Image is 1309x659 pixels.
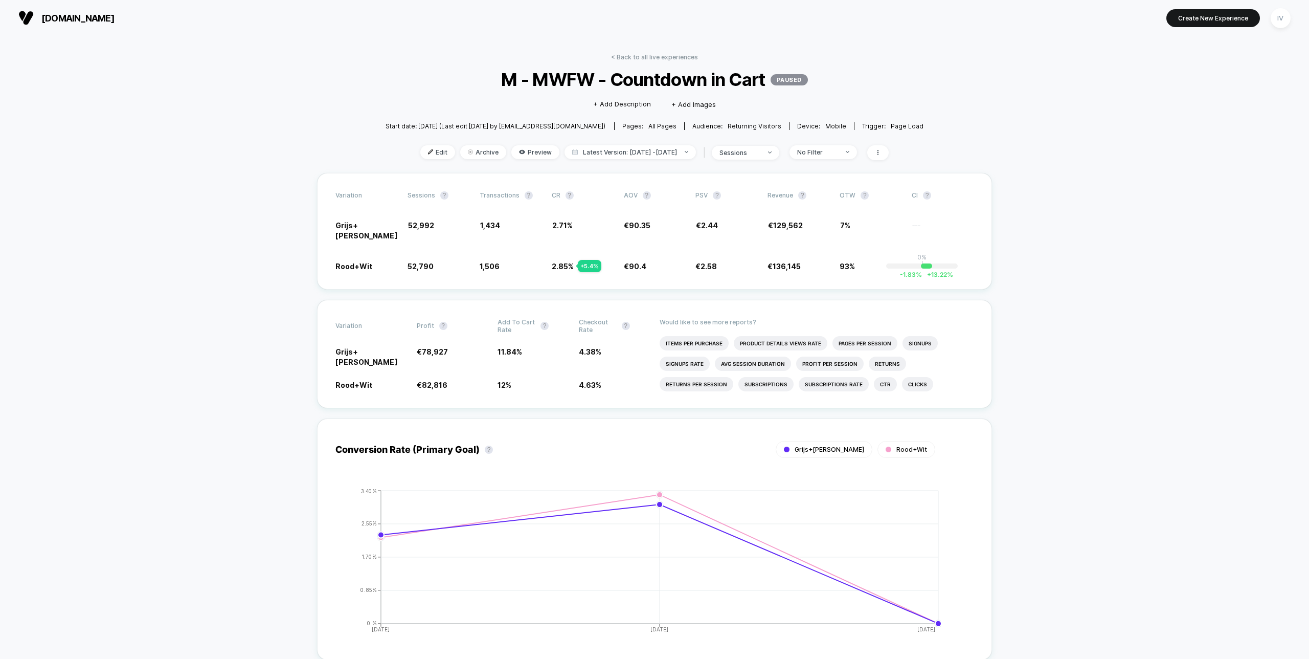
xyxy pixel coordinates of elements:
span: + Add Images [671,100,716,108]
span: --- [912,223,974,240]
button: ? [861,191,869,200]
span: Add To Cart Rate [498,318,535,334]
li: Returns Per Session [660,377,733,391]
tspan: 0 % [367,620,377,626]
span: | [701,145,712,160]
img: end [768,151,772,153]
li: Items Per Purchase [660,336,729,350]
span: 7% [840,221,850,230]
span: Rood+Wit [335,381,372,389]
tspan: 0.85% [360,587,377,593]
span: Grijs+[PERSON_NAME] [335,347,398,366]
span: Archive [460,145,506,159]
tspan: 1.70% [362,554,377,560]
span: CR [552,191,560,199]
span: € [696,221,718,230]
tspan: [DATE] [917,626,935,632]
span: Device: [789,122,854,130]
span: 78,927 [422,347,448,356]
li: Clicks [902,377,933,391]
span: 12 % [498,381,511,389]
li: Ctr [874,377,897,391]
span: 11.84 % [498,347,522,356]
span: 4.38 % [579,347,601,356]
span: 52,790 [408,262,434,271]
button: ? [440,191,448,200]
div: IV [1271,8,1291,28]
span: € [624,262,646,271]
span: Edit [420,145,455,159]
span: Page Load [891,122,923,130]
button: ? [923,191,931,200]
li: Subscriptions [738,377,794,391]
span: Profit [417,322,434,329]
li: Product Details Views Rate [734,336,827,350]
div: Pages: [622,122,676,130]
span: 2.44 [701,221,718,230]
li: Signups [902,336,938,350]
button: ? [798,191,806,200]
span: 1,506 [480,262,500,271]
span: € [768,221,803,230]
span: 90.35 [629,221,650,230]
div: No Filter [797,148,838,156]
span: Returning Visitors [728,122,781,130]
span: -1.83 % [900,271,922,278]
span: mobile [825,122,846,130]
span: 93% [840,262,855,271]
span: Revenue [768,191,793,199]
span: 1,434 [480,221,500,230]
span: 2.71 % [552,221,573,230]
span: 4.63 % [579,381,601,389]
span: + Add Description [593,99,651,109]
tspan: [DATE] [372,626,390,632]
span: 129,562 [773,221,803,230]
span: PSV [695,191,708,199]
span: Transactions [480,191,520,199]
span: 2.85 % [552,262,574,271]
button: ? [540,322,549,330]
p: Would like to see more reports? [660,318,974,326]
p: | [921,261,923,269]
div: Trigger: [862,122,923,130]
div: + 5.4 % [578,260,601,272]
span: € [768,262,801,271]
li: Avg Session Duration [715,357,791,371]
p: PAUSED [771,74,808,85]
button: ? [643,191,651,200]
button: Create New Experience [1166,9,1260,27]
span: 13.22 % [922,271,953,278]
span: Start date: [DATE] (Last edit [DATE] by [EMAIL_ADDRESS][DOMAIN_NAME]) [386,122,605,130]
span: Variation [335,191,392,200]
button: ? [713,191,721,200]
span: 2.58 [701,262,717,271]
li: Profit Per Session [796,357,864,371]
span: 90.4 [629,262,646,271]
img: Visually logo [18,10,34,26]
span: Latest Version: [DATE] - [DATE] [565,145,696,159]
li: Subscriptions Rate [799,377,869,391]
span: all pages [648,122,676,130]
span: + [927,271,931,278]
tspan: [DATE] [650,626,668,632]
span: M - MWFW - Countdown in Cart [412,69,896,90]
span: 82,816 [422,381,447,389]
tspan: 3.40% [361,488,377,494]
span: Sessions [408,191,435,199]
button: ? [566,191,574,200]
span: Preview [511,145,559,159]
img: calendar [572,149,578,155]
span: OTW [840,191,896,200]
span: 136,145 [773,262,801,271]
button: ? [439,322,447,330]
button: ? [525,191,533,200]
div: CONVERSION_RATE [325,488,963,642]
span: CI [912,191,968,200]
a: < Back to all live experiences [611,53,698,61]
button: IV [1268,8,1294,29]
span: € [624,221,650,230]
tspan: 2.55% [362,520,377,526]
button: ? [485,446,493,454]
button: ? [622,322,630,330]
img: edit [428,149,433,155]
